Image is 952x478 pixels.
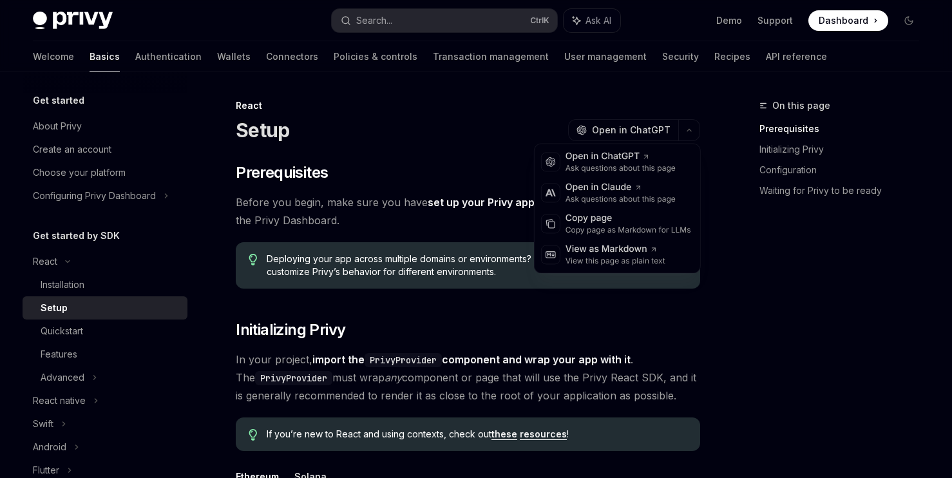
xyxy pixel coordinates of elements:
strong: import the component and wrap your app with it [312,353,631,366]
code: PrivyProvider [365,353,442,367]
div: Ask questions about this page [566,194,676,204]
button: Ask AI [564,9,620,32]
a: Initializing Privy [759,139,929,160]
button: Toggle dark mode [899,10,919,31]
div: Android [33,439,66,455]
div: React [236,99,700,112]
div: Flutter [33,463,59,478]
div: Create an account [33,142,111,157]
div: View this page as plain text [566,256,665,266]
a: User management [564,41,647,72]
a: Security [662,41,699,72]
a: About Privy [23,115,187,138]
div: Setup [41,300,68,316]
a: Transaction management [433,41,549,72]
em: any [385,371,402,384]
h5: Get started by SDK [33,228,120,244]
span: Prerequisites [236,162,328,183]
div: Search... [356,13,392,28]
a: Connectors [266,41,318,72]
a: Basics [90,41,120,72]
a: Waiting for Privy to be ready [759,180,929,201]
svg: Tip [249,254,258,265]
div: Configuring Privy Dashboard [33,188,156,204]
span: Initializing Privy [236,320,345,340]
button: Open in ChatGPT [568,119,678,141]
div: React [33,254,57,269]
div: Open in ChatGPT [566,150,676,163]
a: Recipes [714,41,750,72]
a: Authentication [135,41,202,72]
div: Quickstart [41,323,83,339]
a: Support [757,14,793,27]
h5: Get started [33,93,84,108]
div: Features [41,347,77,362]
a: Wallets [217,41,251,72]
div: React native [33,393,86,408]
div: Swift [33,416,53,432]
div: Ask questions about this page [566,163,676,173]
a: Quickstart [23,320,187,343]
a: Dashboard [808,10,888,31]
a: Configuration [759,160,929,180]
a: Create an account [23,138,187,161]
div: Copy page as Markdown for LLMs [566,225,691,235]
a: Installation [23,273,187,296]
a: these [491,428,517,440]
span: Ask AI [585,14,611,27]
span: On this page [772,98,830,113]
div: Copy page [566,212,691,225]
h1: Setup [236,119,289,142]
span: Open in ChatGPT [592,124,671,137]
a: Welcome [33,41,74,72]
a: resources [520,428,567,440]
a: Demo [716,14,742,27]
span: In your project, . The must wrap component or page that will use the Privy React SDK, and it is g... [236,350,700,405]
img: dark logo [33,12,113,30]
span: Deploying your app across multiple domains or environments? Learn how to use to customize Privy’s... [267,253,687,278]
button: Search...CtrlK [332,9,557,32]
span: Ctrl K [530,15,549,26]
a: Setup [23,296,187,320]
a: Policies & controls [334,41,417,72]
a: Features [23,343,187,366]
a: set up your Privy app and obtained your app ID [428,196,665,209]
span: Before you begin, make sure you have from the Privy Dashboard. [236,193,700,229]
svg: Tip [249,429,258,441]
div: About Privy [33,119,82,134]
code: PrivyProvider [255,371,332,385]
div: Open in Claude [566,181,676,194]
div: Choose your platform [33,165,126,180]
div: View as Markdown [566,243,665,256]
a: API reference [766,41,827,72]
span: Dashboard [819,14,868,27]
div: Advanced [41,370,84,385]
a: Choose your platform [23,161,187,184]
div: Installation [41,277,84,292]
span: If you’re new to React and using contexts, check out ! [267,428,687,441]
a: Prerequisites [759,119,929,139]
